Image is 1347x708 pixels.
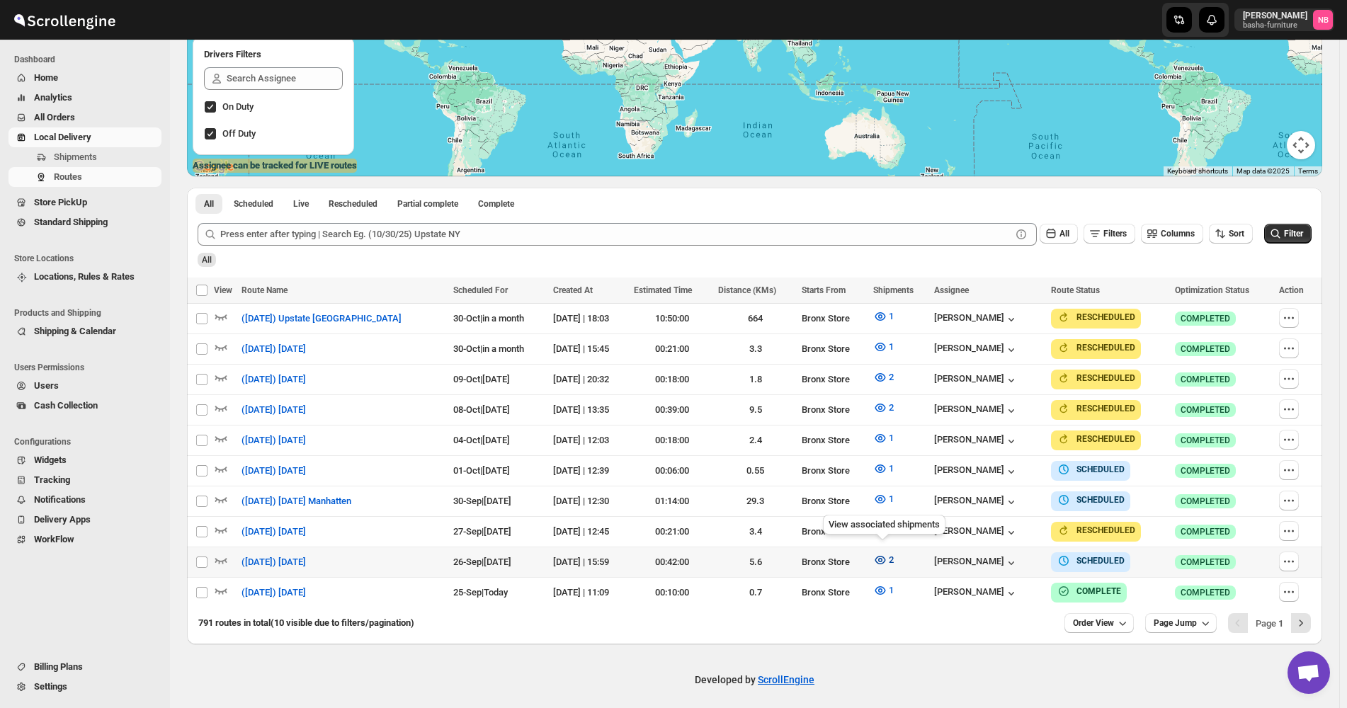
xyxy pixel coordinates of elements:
button: COMPLETE [1057,584,1121,598]
button: SCHEDULED [1057,493,1125,507]
b: RESCHEDULED [1076,404,1135,413]
span: Nael Basha [1313,10,1333,30]
img: ScrollEngine [11,2,118,38]
span: 27-Sep | [DATE] [453,526,511,537]
span: Live [293,198,309,210]
div: 29.3 [718,494,793,508]
button: Analytics [8,88,161,108]
span: On Duty [222,101,254,112]
div: [DATE] | 12:30 [553,494,625,508]
span: Sort [1229,229,1244,239]
div: 00:21:00 [634,525,709,539]
a: ScrollEngine [758,674,814,685]
div: [DATE] | 18:03 [553,312,625,326]
span: Locations, Rules & Rates [34,271,135,282]
span: 26-Sep | [DATE] [453,556,511,567]
span: 2 [889,402,894,413]
span: ([DATE]) [DATE] [241,525,306,539]
span: Distance (KMs) [718,285,776,295]
span: COMPLETED [1181,313,1230,324]
div: 2.4 [718,433,793,447]
button: [PERSON_NAME] [934,404,1018,418]
div: 0.7 [718,586,793,600]
div: 00:10:00 [634,586,709,600]
span: 09-Oct | [DATE] [453,374,510,384]
span: Action [1279,285,1304,295]
span: ([DATE]) [DATE] [241,464,306,478]
span: ([DATE]) [DATE] [241,555,306,569]
div: 3.4 [718,525,793,539]
div: [PERSON_NAME] [934,343,1018,357]
span: ([DATE]) [DATE] [241,403,306,417]
button: 1 [865,457,902,480]
button: All [1040,224,1078,244]
button: ([DATE]) [DATE] [233,520,314,543]
button: ([DATE]) [DATE] [233,429,314,452]
div: Bronx Store [802,555,865,569]
span: 1 [889,493,894,504]
div: Bronx Store [802,586,865,600]
button: Routes [8,167,161,187]
nav: Pagination [1228,613,1311,633]
button: SCHEDULED [1057,462,1125,476]
span: Settings [34,681,67,692]
button: SCHEDULED [1057,554,1125,568]
button: Keyboard shortcuts [1167,166,1228,176]
button: Tracking [8,470,161,490]
text: NB [1318,16,1329,25]
span: Shipments [54,152,97,162]
span: 04-Oct | [DATE] [453,435,510,445]
button: Cash Collection [8,396,161,416]
span: Starts From [802,285,846,295]
span: Shipping & Calendar [34,326,116,336]
div: 9.5 [718,403,793,417]
div: 0.55 [718,464,793,478]
button: Settings [8,677,161,697]
div: 1.8 [718,372,793,387]
span: COMPLETED [1181,556,1230,568]
b: RESCHEDULED [1076,525,1135,535]
span: ([DATE]) [DATE] [241,586,306,600]
span: Optimization Status [1175,285,1249,295]
span: 1 [889,433,894,443]
button: ([DATE]) [DATE] [233,459,314,482]
button: Order View [1064,613,1134,633]
button: RESCHEDULED [1057,523,1135,537]
span: Routes [54,171,82,182]
span: COMPLETED [1181,465,1230,476]
input: Search Assignee [227,67,343,90]
span: Tracking [34,474,70,485]
span: Store PickUp [34,197,87,207]
button: [PERSON_NAME] [934,373,1018,387]
a: Terms (opens in new tab) [1298,167,1318,175]
div: 00:06:00 [634,464,709,478]
button: Page Jump [1145,613,1217,633]
div: [PERSON_NAME] [934,586,1018,600]
b: SCHEDULED [1076,495,1125,505]
div: [DATE] | 15:45 [553,342,625,356]
button: Sort [1209,224,1253,244]
span: All [204,198,214,210]
button: Billing Plans [8,657,161,677]
button: Filters [1084,224,1135,244]
button: ([DATE]) [DATE] Manhatten [233,490,360,513]
b: RESCHEDULED [1076,373,1135,383]
span: Analytics [34,92,72,103]
button: ([DATE]) [DATE] [233,399,314,421]
button: 2 [865,396,902,419]
span: COMPLETED [1181,343,1230,355]
div: [DATE] | 12:45 [553,525,625,539]
div: [PERSON_NAME] [934,434,1018,448]
button: Shipments [8,147,161,167]
b: COMPLETE [1076,586,1121,596]
span: ([DATE]) Upstate [GEOGRAPHIC_DATA] [241,312,402,326]
span: Dashboard [14,54,163,65]
div: Bronx Store [802,372,865,387]
button: All routes [195,194,222,214]
button: Notifications [8,490,161,510]
span: 25-Sep | Today [453,587,508,598]
button: RESCHEDULED [1057,432,1135,446]
span: COMPLETED [1181,496,1230,507]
